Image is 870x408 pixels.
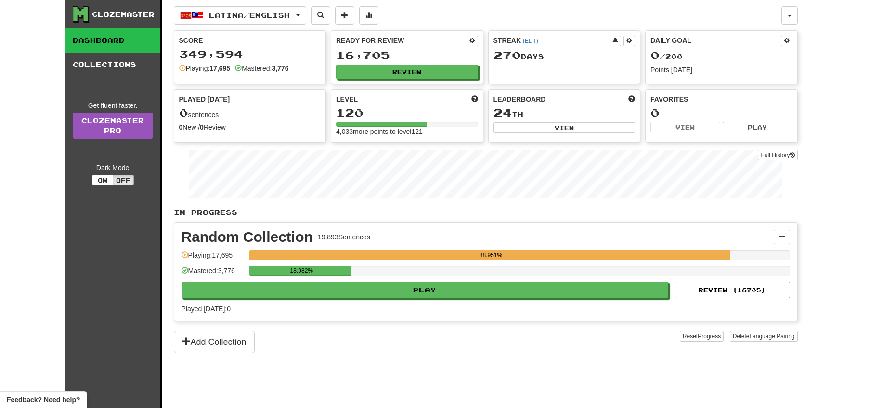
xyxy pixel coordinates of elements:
button: Search sentences [311,6,330,25]
span: Played [DATE] [179,94,230,104]
button: Add sentence to collection [335,6,354,25]
button: View [493,122,636,133]
button: Review (16705) [675,282,790,298]
span: Leaderboard [493,94,546,104]
button: Full History [758,150,797,160]
button: DeleteLanguage Pairing [730,331,798,342]
button: ResetProgress [680,331,724,342]
span: Latina / English [209,11,290,19]
div: Day s [493,49,636,62]
button: More stats [359,6,378,25]
a: Dashboard [65,28,160,53]
strong: 17,695 [209,65,230,72]
div: 16,705 [336,49,478,61]
span: 270 [493,48,521,62]
a: (EDT) [523,38,538,44]
button: Play [182,282,669,298]
span: This week in points, UTC [628,94,635,104]
span: Score more points to level up [471,94,478,104]
div: th [493,107,636,119]
div: Playing: [179,64,231,73]
div: 18.982% [252,266,351,276]
button: Add Collection [174,331,255,353]
div: Playing: 17,695 [182,250,244,266]
div: Streak [493,36,610,45]
div: Score [179,36,321,45]
a: ClozemasterPro [73,113,153,139]
span: / 200 [650,53,683,61]
button: Review [336,65,478,79]
div: Favorites [650,94,792,104]
span: 0 [179,106,188,119]
div: Get fluent faster. [73,101,153,110]
div: Points [DATE] [650,65,792,75]
strong: 0 [200,123,204,131]
strong: 0 [179,123,183,131]
span: Open feedback widget [7,395,80,405]
strong: 3,776 [272,65,288,72]
span: Level [336,94,358,104]
div: Ready for Review [336,36,467,45]
div: New / Review [179,122,321,132]
div: Clozemaster [92,10,155,19]
span: 0 [650,48,660,62]
div: 349,594 [179,48,321,60]
button: On [92,175,113,185]
a: Collections [65,53,160,77]
div: 4,033 more points to level 121 [336,127,478,136]
span: Progress [698,333,721,340]
div: sentences [179,107,321,119]
div: 0 [650,107,792,119]
button: Play [723,122,792,132]
span: Played [DATE]: 0 [182,305,231,313]
div: Daily Goal [650,36,781,46]
button: View [650,122,720,132]
span: Language Pairing [749,333,794,340]
button: Off [113,175,134,185]
p: In Progress [174,208,798,217]
div: 88.951% [252,250,730,260]
div: Mastered: [235,64,288,73]
div: Mastered: 3,776 [182,266,244,282]
div: Dark Mode [73,163,153,172]
div: Random Collection [182,230,313,244]
div: 19,893 Sentences [318,232,370,242]
div: 120 [336,107,478,119]
button: Latina/English [174,6,306,25]
span: 24 [493,106,512,119]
